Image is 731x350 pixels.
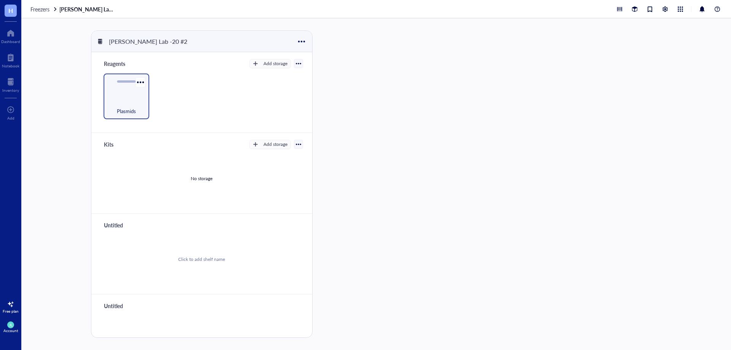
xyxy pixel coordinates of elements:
[2,51,19,68] a: Notebook
[101,58,146,69] div: Reagents
[117,107,136,115] span: Plasmids
[249,59,291,68] button: Add storage
[8,6,13,15] span: H
[59,6,117,13] a: [PERSON_NAME] Lab -20 #2
[101,300,146,311] div: Untitled
[263,141,287,148] div: Add storage
[101,220,146,230] div: Untitled
[30,6,58,13] a: Freezers
[1,27,20,44] a: Dashboard
[101,139,146,150] div: Kits
[30,5,49,13] span: Freezers
[178,337,225,344] div: Click to add shelf name
[2,76,19,93] a: Inventory
[105,35,191,48] div: [PERSON_NAME] Lab -20 #2
[2,64,19,68] div: Notebook
[249,140,291,149] button: Add storage
[3,328,18,333] div: Account
[178,256,225,263] div: Click to add shelf name
[263,60,287,67] div: Add storage
[2,88,19,93] div: Inventory
[3,309,19,313] div: Free plan
[1,39,20,44] div: Dashboard
[7,116,14,120] div: Add
[9,323,13,327] span: JL
[191,175,212,182] div: No storage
